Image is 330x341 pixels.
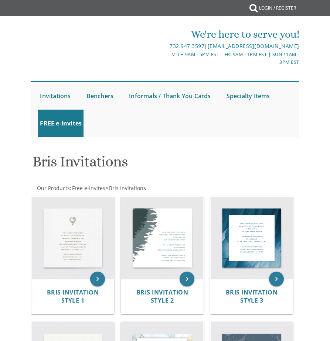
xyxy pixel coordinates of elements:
[170,42,204,49] a: 732.947.3597
[38,82,72,110] a: Invitations
[108,185,146,192] a: Bris Invitations
[47,288,99,305] span: Bris Invitation Style 1
[269,272,284,286] a: keyboard_arrow_right
[225,82,272,110] a: Specialty Items
[36,185,70,192] a: Our Products
[166,51,299,66] div: M-Th 9am - 5pm EST | Fri 9am - 1pm EST | Sun 11am - 3pm EST
[109,185,146,192] span: Bris Invitations
[208,42,299,49] a: [EMAIL_ADDRESS][DOMAIN_NAME]
[105,185,146,192] span: >
[38,110,84,137] a: FREE e-Invites
[72,185,105,192] span: Free e-Invites
[226,288,278,305] span: Bris Invitation Style 3
[226,289,278,304] a: Bris Invitation Style 3
[136,288,188,305] span: Bris Invitation Style 2
[121,197,203,279] img: Bris Invitation Style 2
[166,27,299,42] div: We're here to serve you!
[31,185,299,192] div: :
[166,42,299,51] div: |
[211,197,293,279] img: Bris Invitation Style 3
[85,82,116,110] a: Benchers
[136,289,188,304] a: Bris Invitation Style 2
[71,185,105,192] a: Free e-Invites
[180,272,194,286] a: keyboard_arrow_right
[33,154,297,175] h1: Bris Invitations
[32,197,114,279] img: Bris Invitation Style 1
[90,272,105,286] a: keyboard_arrow_right
[47,289,99,304] a: Bris Invitation Style 1
[127,82,212,110] a: Informals / Thank You Cards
